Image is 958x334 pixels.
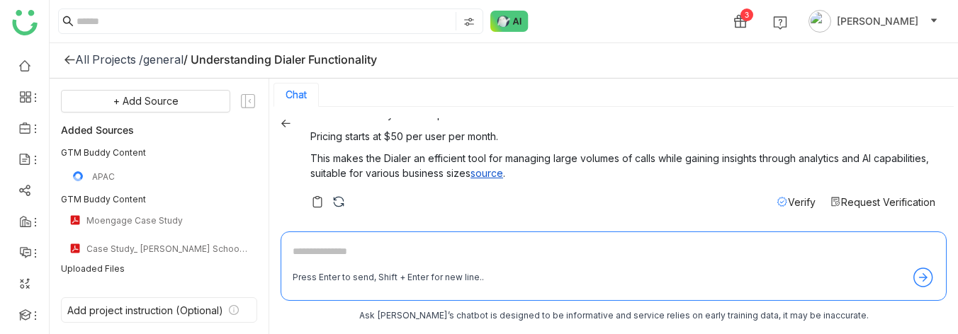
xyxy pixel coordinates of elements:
[143,52,184,67] div: general
[69,243,81,254] img: pdf.svg
[490,11,529,32] img: ask-buddy-normal.svg
[61,121,257,138] div: Added Sources
[12,10,38,35] img: logo
[86,215,249,226] div: Moengage Case Study
[837,13,918,29] span: [PERSON_NAME]
[61,90,230,113] button: + Add Source
[61,146,257,159] div: GTM Buddy Content
[310,195,325,209] img: copy-askbuddy.svg
[69,214,81,226] img: pdf.svg
[310,151,935,180] p: This makes the Dialer an efficient tool for managing large volumes of calls while gaining insight...
[113,93,179,109] span: + Add Source
[75,52,143,67] div: All Projects /
[184,52,377,67] div: / Understanding Dialer Functionality
[61,193,257,206] div: GTM Buddy Content
[740,8,753,21] div: 3
[92,171,249,182] div: APAC
[61,263,257,275] div: Uploaded Files
[67,304,223,316] div: Add project instruction (Optional)
[332,195,346,209] img: regenerate-askbuddy.svg
[86,243,249,254] div: Case Study_ [PERSON_NAME] School of Culinary Arts O2C
[310,129,935,144] p: Pricing starts at $50 per user per month.
[806,10,941,33] button: [PERSON_NAME]
[773,16,787,30] img: help.svg
[788,196,816,208] span: Verify
[808,10,831,33] img: avatar
[841,196,935,208] span: Request Verification
[293,271,484,284] div: Press Enter to send, Shift + Enter for new line..
[286,89,307,100] button: Chat
[281,309,947,323] div: Ask [PERSON_NAME]’s chatbot is designed to be informative and service relies on early training da...
[463,16,475,28] img: search-type.svg
[470,167,503,179] a: source
[69,168,86,185] img: uploading.gif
